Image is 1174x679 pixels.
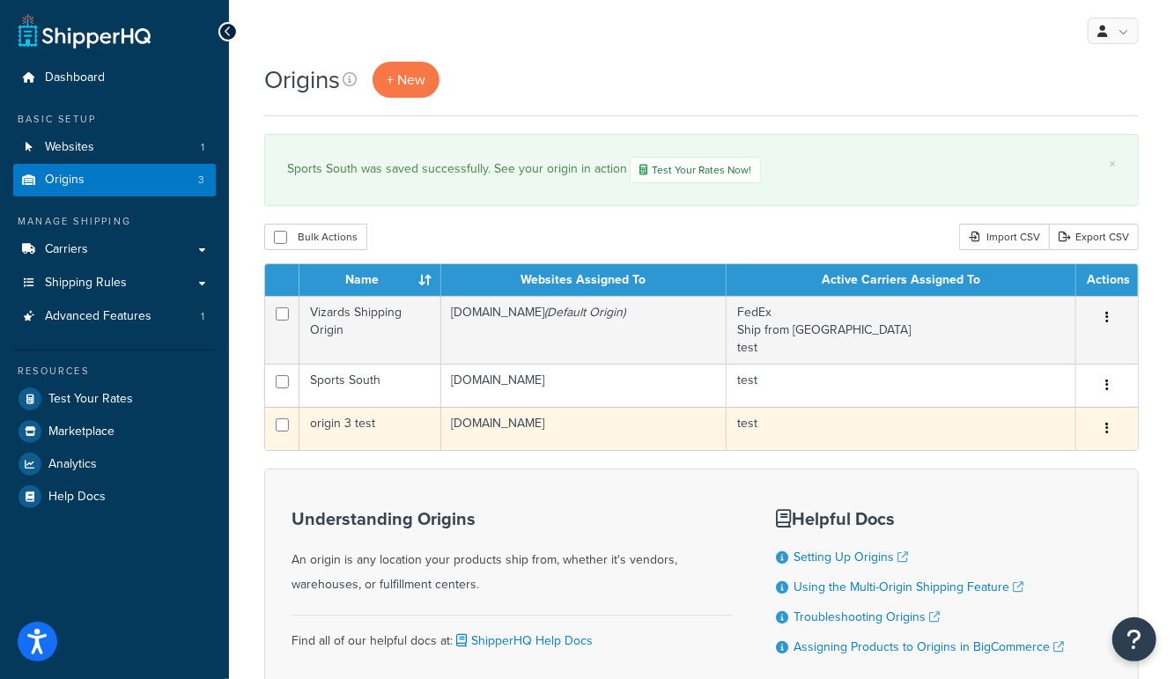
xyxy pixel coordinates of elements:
[48,424,114,439] span: Marketplace
[13,448,216,480] a: Analytics
[13,62,216,94] a: Dashboard
[1049,224,1139,250] a: Export CSV
[299,296,441,364] td: Vizards Shipping Origin
[299,264,441,296] th: Name : activate to sort column ascending
[287,157,1116,183] div: Sports South was saved successfully. See your origin in action
[387,70,425,90] span: + New
[727,407,1076,450] td: test
[727,296,1076,364] td: FedEx Ship from [GEOGRAPHIC_DATA] test
[45,309,151,324] span: Advanced Features
[45,276,127,291] span: Shipping Rules
[48,457,97,472] span: Analytics
[794,638,1064,656] a: Assigning Products to Origins in BigCommerce
[299,364,441,407] td: Sports South
[45,173,85,188] span: Origins
[292,615,732,653] div: Find all of our helpful docs at:
[453,631,593,650] a: ShipperHQ Help Docs
[13,300,216,333] a: Advanced Features 1
[794,608,940,626] a: Troubleshooting Origins
[45,70,105,85] span: Dashboard
[45,140,94,155] span: Websites
[441,264,727,296] th: Websites Assigned To
[1109,157,1116,171] a: ×
[794,548,908,566] a: Setting Up Origins
[373,62,439,98] a: + New
[201,309,204,324] span: 1
[13,481,216,513] a: Help Docs
[13,416,216,447] a: Marketplace
[48,392,133,407] span: Test Your Rates
[201,140,204,155] span: 1
[13,164,216,196] a: Origins 3
[13,164,216,196] li: Origins
[1076,264,1138,296] th: Actions
[13,131,216,164] a: Websites 1
[441,296,727,364] td: [DOMAIN_NAME]
[292,509,732,528] h3: Understanding Origins
[13,131,216,164] li: Websites
[545,303,626,321] i: (Default Origin)
[959,224,1049,250] div: Import CSV
[794,578,1023,596] a: Using the Multi-Origin Shipping Feature
[292,509,732,597] div: An origin is any location your products ship from, whether it's vendors, warehouses, or fulfillme...
[264,224,367,250] button: Bulk Actions
[441,407,727,450] td: [DOMAIN_NAME]
[18,13,151,48] a: ShipperHQ Home
[13,112,216,127] div: Basic Setup
[13,300,216,333] li: Advanced Features
[630,157,761,183] a: Test Your Rates Now!
[48,490,106,505] span: Help Docs
[13,383,216,415] a: Test Your Rates
[13,364,216,379] div: Resources
[776,509,1064,528] h3: Helpful Docs
[1112,617,1156,661] button: Open Resource Center
[45,242,88,257] span: Carriers
[299,407,441,450] td: origin 3 test
[264,63,340,97] h1: Origins
[198,173,204,188] span: 3
[441,364,727,407] td: [DOMAIN_NAME]
[13,267,216,299] a: Shipping Rules
[13,214,216,229] div: Manage Shipping
[727,364,1076,407] td: test
[13,233,216,266] a: Carriers
[727,264,1076,296] th: Active Carriers Assigned To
